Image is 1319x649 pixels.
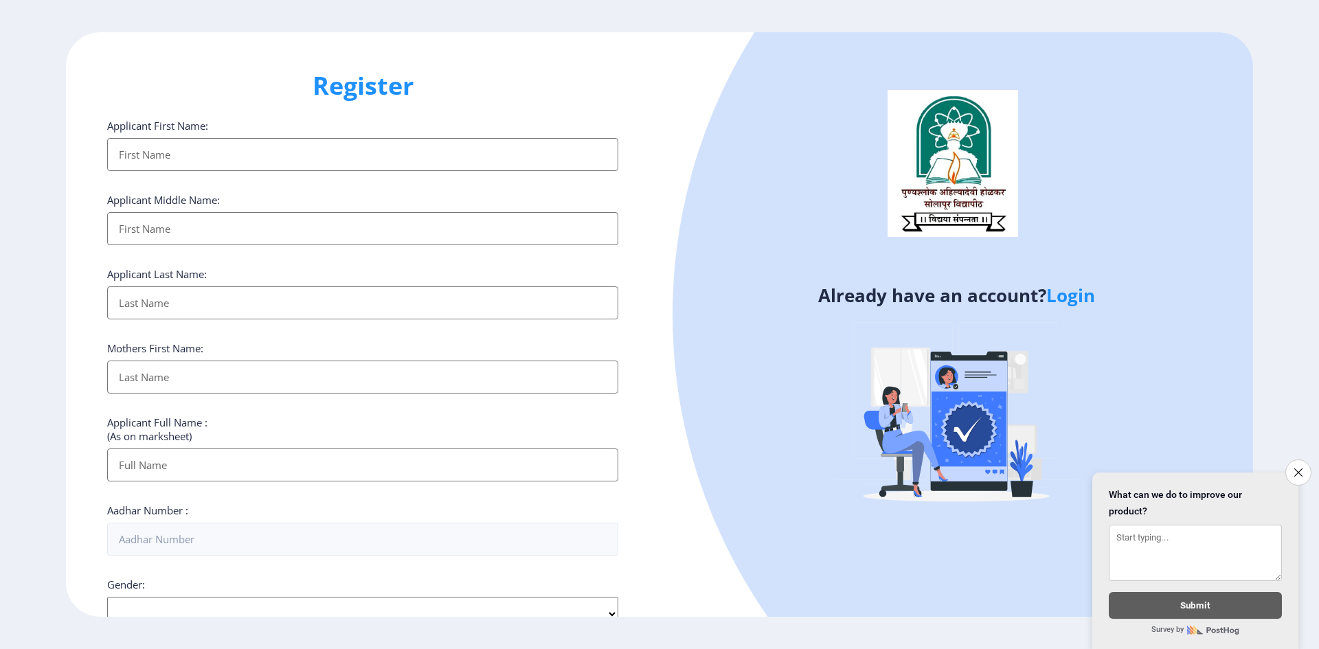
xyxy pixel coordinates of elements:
[107,119,208,133] label: Applicant First Name:
[107,361,618,394] input: Last Name
[107,448,618,481] input: Full Name
[888,90,1018,237] img: logo
[107,267,207,281] label: Applicant Last Name:
[107,286,618,319] input: Last Name
[107,341,203,355] label: Mothers First Name:
[107,138,618,171] input: First Name
[107,212,618,245] input: First Name
[107,523,618,556] input: Aadhar Number
[1046,283,1095,308] a: Login
[836,296,1076,536] img: Verified-rafiki.svg
[107,193,220,207] label: Applicant Middle Name:
[670,284,1243,306] h4: Already have an account?
[107,415,207,443] label: Applicant Full Name : (As on marksheet)
[107,503,188,517] label: Aadhar Number :
[107,69,618,102] h1: Register
[107,578,145,591] label: Gender:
